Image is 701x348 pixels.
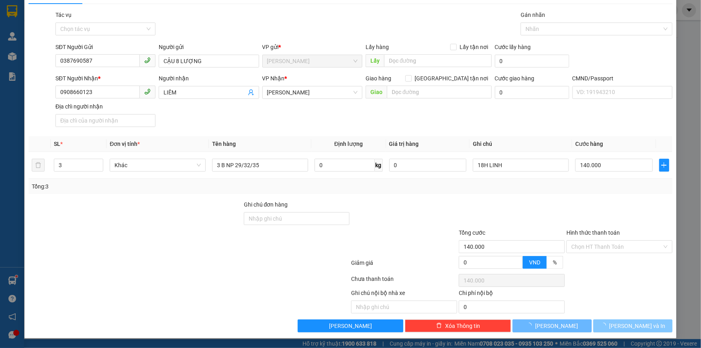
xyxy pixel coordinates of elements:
[366,75,391,82] span: Giao hàng
[21,50,41,56] span: TRANG -
[553,259,557,266] span: %
[495,75,535,82] label: Cước giao hàng
[366,44,389,50] span: Lấy hàng
[436,323,442,329] span: delete
[470,136,572,152] th: Ghi chú
[32,159,45,172] button: delete
[35,4,102,10] span: [PERSON_NAME] [PERSON_NAME]
[351,258,458,272] div: Giảm giá
[32,182,271,191] div: Tổng: 3
[351,274,458,289] div: Chưa thanh toán
[566,229,620,236] label: Hình thức thanh toán
[351,289,457,301] div: Ghi chú nội bộ nhà xe
[387,86,492,98] input: Dọc đường
[159,43,259,51] div: Người gửi
[159,74,259,83] div: Người nhận
[389,159,467,172] input: 0
[31,36,63,42] span: 0909845641
[405,319,511,332] button: deleteXóa Thông tin
[659,159,669,172] button: plus
[267,55,358,67] span: Ngã Tư Huyện
[298,319,404,332] button: [PERSON_NAME]
[384,54,492,67] input: Dọc đường
[2,50,74,56] span: N.nhận:
[351,301,457,313] input: Nhập ghi chú
[329,321,372,330] span: [PERSON_NAME]
[54,141,60,147] span: SL
[144,88,151,95] span: phone
[47,18,92,27] span: SG10253950
[535,321,578,330] span: [PERSON_NAME]
[212,159,308,172] input: VD: Bàn, Ghế
[529,259,540,266] span: VND
[495,55,569,68] input: Cước lấy hàng
[366,86,387,98] span: Giao
[212,141,236,147] span: Tên hàng
[334,141,363,147] span: Định lượng
[389,141,419,147] span: Giá trị hàng
[110,141,140,147] span: Đơn vị tính
[55,74,155,83] div: SĐT Người Nhận
[262,75,285,82] span: VP Nhận
[55,114,155,127] input: Địa chỉ của người nhận
[244,212,350,225] input: Ghi chú đơn hàng
[55,43,155,51] div: SĐT Người Gửi
[36,43,76,49] span: 09:06:01 [DATE]
[262,43,362,51] div: VP gửi
[521,12,545,18] label: Gán nhãn
[375,159,383,172] span: kg
[572,74,672,83] div: CMND/Passport
[473,159,569,172] input: Ghi Chú
[2,4,102,10] span: 13:12-
[459,289,565,301] div: Chi phí nội bộ
[593,319,672,332] button: [PERSON_NAME] và In
[412,74,492,83] span: [GEOGRAPHIC_DATA] tận nơi
[244,201,288,208] label: Ghi chú đơn hàng
[16,4,102,10] span: [DATE]-
[513,319,592,332] button: [PERSON_NAME]
[495,86,569,99] input: Cước giao hàng
[445,321,480,330] span: Xóa Thông tin
[267,86,358,98] span: Hồ Chí Minh
[2,36,63,42] span: N.gửi:
[41,50,74,56] span: 0931049603
[495,44,531,50] label: Cước lấy hàng
[144,57,151,63] span: phone
[2,58,117,64] span: Tên hàng:
[114,159,201,171] span: Khác
[248,89,254,96] span: user-add
[601,323,609,328] span: loading
[25,56,117,65] span: 1 K THÙNG NP 20KG ( ĐA )
[660,162,669,168] span: plus
[609,321,666,330] span: [PERSON_NAME] và In
[55,102,155,111] div: Địa chỉ người nhận
[55,12,72,18] label: Tác vụ
[459,229,485,236] span: Tổng cước
[526,323,535,328] span: loading
[16,36,63,42] span: BÌNH-
[2,43,35,49] span: Ngày/ giờ gửi:
[575,141,603,147] span: Cước hàng
[28,18,92,27] strong: MĐH:
[457,43,492,51] span: Lấy tận nơi
[366,54,384,67] span: Lấy
[39,11,82,17] strong: PHIẾU TRẢ HÀNG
